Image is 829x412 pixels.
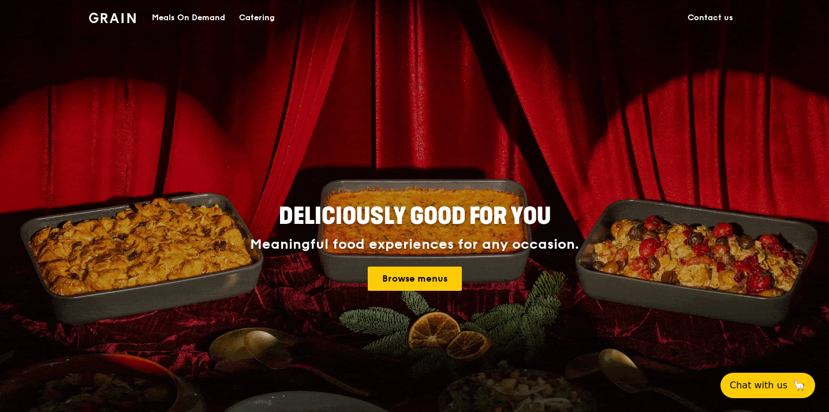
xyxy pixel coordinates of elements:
a: Contact us [681,1,740,35]
span: 🦙 [792,379,806,392]
div: Meaningful food experiences for any occasion. [207,237,622,253]
span: Chat with us [730,379,787,392]
div: Meals On Demand [152,1,225,35]
a: Catering [232,1,282,35]
div: Catering [239,1,275,35]
a: Browse menus [368,267,462,291]
button: Chat with us🦙 [720,373,815,398]
span: Deliciously good for you [279,203,551,230]
img: Grain [89,13,136,23]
